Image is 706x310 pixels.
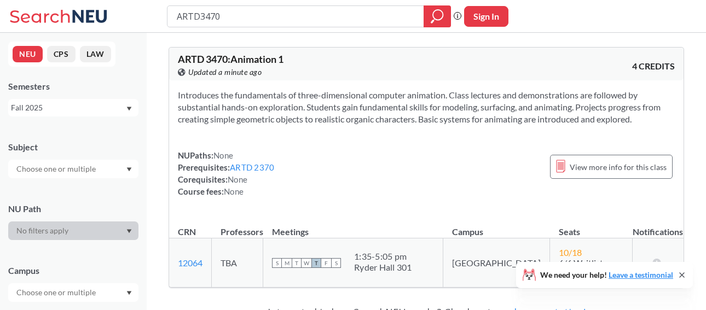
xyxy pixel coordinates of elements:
[188,66,262,78] span: Updated a minute ago
[8,221,138,240] div: Dropdown arrow
[431,9,444,24] svg: magnifying glass
[570,160,667,174] span: View more info for this class
[282,258,292,268] span: M
[224,186,244,196] span: None
[8,99,138,116] div: Fall 2025Dropdown arrow
[212,238,263,288] td: TBA
[8,80,138,92] div: Semesters
[126,107,132,111] svg: Dropdown arrow
[302,258,311,268] span: W
[609,270,673,279] a: Leave a testimonial
[321,258,331,268] span: F
[8,203,138,215] div: NU Path
[8,265,138,277] div: Campus
[126,291,132,295] svg: Dropdown arrow
[331,258,341,268] span: S
[213,150,233,160] span: None
[212,215,263,238] th: Professors
[550,215,633,238] th: Seats
[559,247,582,258] span: 10 / 18
[443,215,550,238] th: Campus
[11,102,125,114] div: Fall 2025
[13,46,43,62] button: NEU
[424,5,451,27] div: magnifying glass
[292,258,302,268] span: T
[559,258,603,278] span: 6/6 Waitlist Seats
[228,174,247,184] span: None
[176,7,416,26] input: Class, professor, course number, "phrase"
[47,46,76,62] button: CPS
[8,141,138,153] div: Subject
[311,258,321,268] span: T
[80,46,111,62] button: LAW
[178,149,274,197] div: NUPaths: Prerequisites: Corequisites: Course fees:
[632,60,675,72] span: 4 CREDITS
[443,238,550,288] td: [GEOGRAPHIC_DATA]
[230,162,274,172] a: ARTD 2370
[126,229,132,233] svg: Dropdown arrow
[263,215,443,238] th: Meetings
[11,162,103,176] input: Choose one or multiple
[8,160,138,178] div: Dropdown arrow
[178,226,196,238] div: CRN
[178,89,675,125] section: Introduces the fundamentals of three-dimensional computer animation. Class lectures and demonstra...
[178,258,202,268] a: 12064
[354,251,412,262] div: 1:35 - 5:05 pm
[178,53,283,65] span: ARTD 3470 : Animation 1
[354,262,412,273] div: Ryder Hall 301
[464,6,508,27] button: Sign In
[8,283,138,302] div: Dropdown arrow
[126,167,132,172] svg: Dropdown arrow
[11,286,103,299] input: Choose one or multiple
[540,271,673,279] span: We need your help!
[272,258,282,268] span: S
[632,215,684,238] th: Notifications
